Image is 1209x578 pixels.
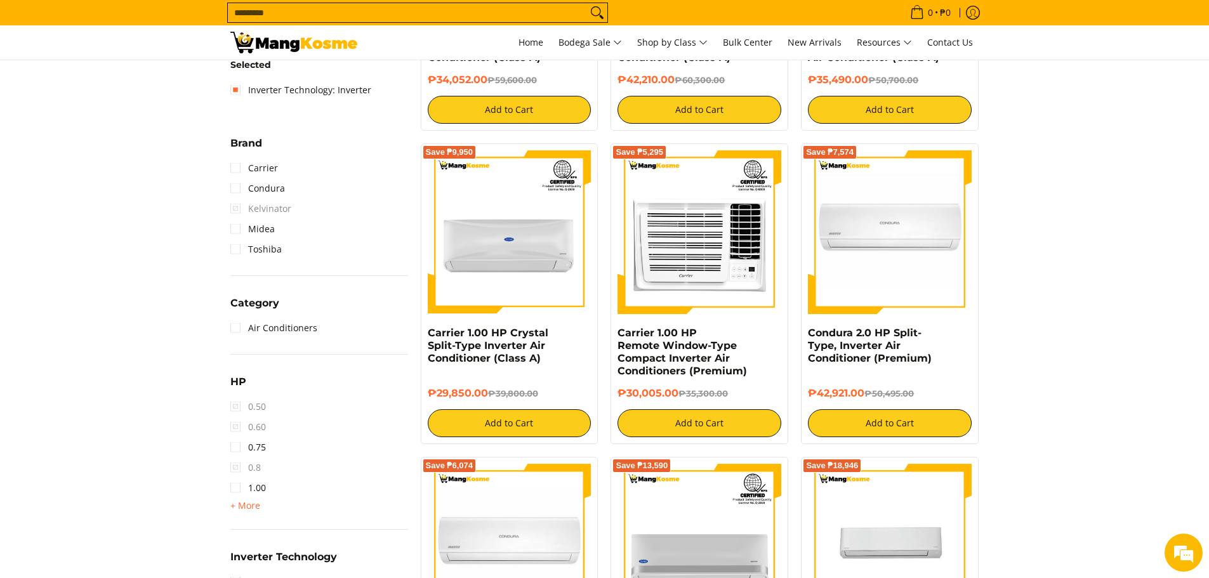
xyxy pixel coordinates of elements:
[230,397,266,417] span: 0.50
[230,178,285,199] a: Condura
[906,6,955,20] span: •
[230,501,260,511] span: + More
[618,387,781,400] h6: ₱30,005.00
[618,327,747,377] a: Carrier 1.00 HP Remote Window-Type Compact Inverter Air Conditioners (Premium)
[857,35,912,51] span: Resources
[428,387,591,400] h6: ₱29,850.00
[512,25,550,60] a: Home
[230,239,282,259] a: Toshiba
[230,199,291,219] span: Kelvinator
[230,417,266,437] span: 0.60
[230,552,337,562] span: Inverter Technology
[806,462,858,470] span: Save ₱18,946
[428,26,560,63] a: Toshiba 2 HP New Model Split-Type Inverter Air Conditioner (Class A)
[631,25,714,60] a: Shop by Class
[808,327,932,364] a: Condura 2.0 HP Split-Type, Inverter Air Conditioner (Premium)
[426,148,473,156] span: Save ₱9,950
[230,457,261,478] span: 0.8
[230,298,279,318] summary: Open
[808,150,972,314] img: condura-split-type-inverter-air-conditioner-class-b-full-view-mang-kosme
[808,96,972,124] button: Add to Cart
[66,71,213,88] div: Chat with us now
[618,409,781,437] button: Add to Cart
[428,327,548,364] a: Carrier 1.00 HP Crystal Split-Type Inverter Air Conditioner (Class A)
[6,346,242,391] textarea: Type your message and hit 'Enter'
[74,160,175,288] span: We're online!
[230,377,246,387] span: HP
[717,25,779,60] a: Bulk Center
[806,148,854,156] span: Save ₱7,574
[230,318,317,338] a: Air Conditioners
[938,8,953,17] span: ₱0
[678,388,728,398] del: ₱35,300.00
[926,8,935,17] span: 0
[637,35,708,51] span: Shop by Class
[230,60,408,71] h6: Selected
[230,138,262,158] summary: Open
[558,35,622,51] span: Bodega Sale
[618,74,781,86] h6: ₱42,210.00
[788,36,842,48] span: New Arrivals
[230,298,279,308] span: Category
[230,138,262,148] span: Brand
[428,96,591,124] button: Add to Cart
[428,409,591,437] button: Add to Cart
[230,478,266,498] a: 1.00
[487,75,537,85] del: ₱59,600.00
[426,462,473,470] span: Save ₱6,074
[868,75,918,85] del: ₱50,700.00
[587,3,607,22] button: Search
[230,437,266,457] a: 0.75
[488,388,538,398] del: ₱39,800.00
[230,498,260,513] summary: Open
[370,25,979,60] nav: Main Menu
[519,36,543,48] span: Home
[230,552,337,572] summary: Open
[208,6,239,37] div: Minimize live chat window
[808,26,943,63] a: Carrier 1.50 HP XPower Gold 3 Split-Type Inverter Air Conditioner (Class A)
[864,388,914,398] del: ₱50,495.00
[808,74,972,86] h6: ₱35,490.00
[616,462,668,470] span: Save ₱13,590
[921,25,979,60] a: Contact Us
[618,26,744,63] a: Carrier 2.00 HP Crystal 2 Split-Type Air Inverter Conditioner (Class A)
[230,158,278,178] a: Carrier
[428,150,591,314] img: Carrier 1.00 HP Crystal Split-Type Inverter Air Conditioner (Class A)
[808,409,972,437] button: Add to Cart
[552,25,628,60] a: Bodega Sale
[230,80,371,100] a: Inverter Technology: Inverter
[675,75,725,85] del: ₱60,300.00
[230,377,246,397] summary: Open
[616,148,663,156] span: Save ₱5,295
[618,96,781,124] button: Add to Cart
[927,36,973,48] span: Contact Us
[230,219,275,239] a: Midea
[808,387,972,400] h6: ₱42,921.00
[230,32,357,53] img: Bodega Sale Aircon l Mang Kosme: Home Appliances Warehouse Sale
[428,74,591,86] h6: ₱34,052.00
[781,25,848,60] a: New Arrivals
[723,36,772,48] span: Bulk Center
[850,25,918,60] a: Resources
[618,150,781,314] img: Carrier 1.00 HP Remote Window-Type Compact Inverter Air Conditioners (Premium)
